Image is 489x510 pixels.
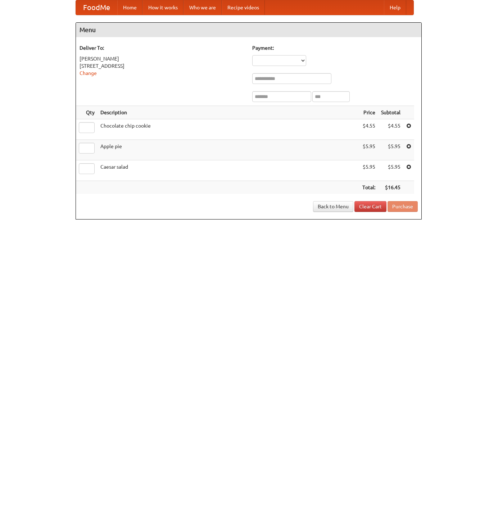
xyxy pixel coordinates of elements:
[378,140,403,160] td: $5.95
[80,62,245,70] div: [STREET_ADDRESS]
[359,160,378,181] td: $5.95
[378,106,403,119] th: Subtotal
[359,181,378,194] th: Total:
[313,201,353,212] a: Back to Menu
[98,106,359,119] th: Description
[378,119,403,140] td: $4.55
[80,55,245,62] div: [PERSON_NAME]
[117,0,142,15] a: Home
[252,44,418,52] h5: Payment:
[142,0,184,15] a: How it works
[98,140,359,160] td: Apple pie
[98,119,359,140] td: Chocolate chip cookie
[184,0,222,15] a: Who we are
[378,160,403,181] td: $5.95
[222,0,265,15] a: Recipe videos
[354,201,386,212] a: Clear Cart
[80,44,245,52] h5: Deliver To:
[359,140,378,160] td: $5.95
[98,160,359,181] td: Caesar salad
[76,23,421,37] h4: Menu
[359,106,378,119] th: Price
[388,201,418,212] button: Purchase
[359,119,378,140] td: $4.55
[384,0,406,15] a: Help
[76,0,117,15] a: FoodMe
[378,181,403,194] th: $16.45
[76,106,98,119] th: Qty
[80,70,97,76] a: Change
